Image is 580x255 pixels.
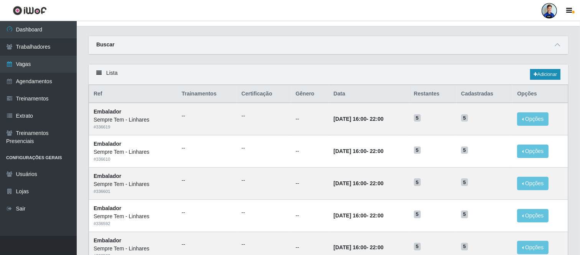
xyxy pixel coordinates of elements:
time: 22:00 [370,244,384,250]
ul: -- [241,176,286,184]
time: [DATE] 16:00 [333,180,366,186]
span: 5 [414,146,421,154]
span: 5 [461,211,468,218]
button: Opções [517,112,549,126]
ul: -- [241,240,286,248]
ul: -- [241,144,286,152]
ul: -- [182,176,232,184]
span: 5 [461,146,468,154]
ul: -- [241,209,286,217]
strong: Embalador [94,205,121,211]
span: 5 [461,114,468,122]
th: Ref [89,85,177,103]
strong: - [333,244,383,250]
div: Sempre Tem - Linhares [94,148,173,156]
div: # 336592 [94,220,173,227]
time: [DATE] 16:00 [333,212,366,219]
div: Sempre Tem - Linhares [94,245,173,253]
strong: Embalador [94,173,121,179]
time: [DATE] 16:00 [333,116,366,122]
time: 22:00 [370,180,384,186]
strong: Buscar [96,41,114,48]
td: -- [291,199,329,232]
strong: - [333,212,383,219]
td: -- [291,103,329,135]
th: Data [329,85,409,103]
div: Lista [89,64,568,85]
strong: Embalador [94,109,121,115]
th: Cadastradas [456,85,512,103]
ul: -- [182,144,232,152]
th: Certificação [237,85,291,103]
th: Gênero [291,85,329,103]
strong: - [333,116,383,122]
strong: Embalador [94,141,121,147]
ul: -- [182,112,232,120]
div: Sempre Tem - Linhares [94,212,173,220]
td: -- [291,135,329,168]
span: 5 [414,114,421,122]
span: 5 [414,211,421,218]
time: [DATE] 16:00 [333,244,366,250]
button: Opções [517,177,549,190]
th: Restantes [409,85,456,103]
strong: - [333,148,383,154]
time: [DATE] 16:00 [333,148,366,154]
button: Opções [517,241,549,254]
button: Opções [517,209,549,222]
time: 22:00 [370,148,384,154]
th: Opções [512,85,568,103]
span: 5 [461,243,468,250]
div: Sempre Tem - Linhares [94,180,173,188]
span: 5 [414,243,421,250]
ul: -- [182,209,232,217]
div: Sempre Tem - Linhares [94,116,173,124]
div: # 336619 [94,124,173,130]
time: 22:00 [370,212,384,219]
a: Adicionar [530,69,560,80]
span: 5 [461,178,468,186]
strong: - [333,180,383,186]
ul: -- [241,112,286,120]
td: -- [291,167,329,199]
strong: Embalador [94,237,121,243]
th: Trainamentos [177,85,237,103]
div: # 336601 [94,188,173,195]
span: 5 [414,178,421,186]
img: CoreUI Logo [13,6,47,15]
div: # 336610 [94,156,173,163]
time: 22:00 [370,116,384,122]
button: Opções [517,145,549,158]
ul: -- [182,240,232,248]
